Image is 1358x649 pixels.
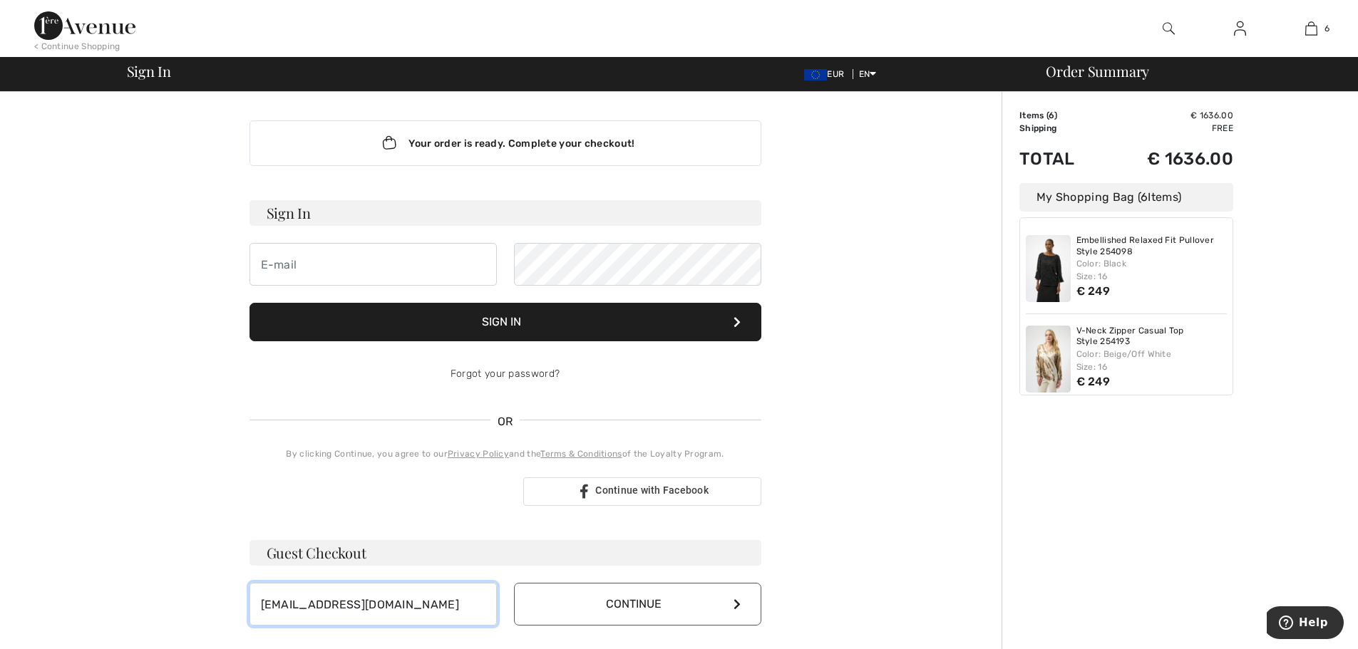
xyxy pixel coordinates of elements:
img: Euro [804,69,827,81]
a: Sign In [1223,20,1257,38]
img: V-Neck Zipper Casual Top Style 254193 [1026,326,1071,393]
span: OR [490,413,520,430]
a: 6 [1276,20,1346,37]
iframe: Opens a widget where you can find more information [1267,606,1344,642]
a: Forgot your password? [451,368,560,380]
div: Color: Black Size: 16 [1076,257,1228,283]
td: € 1636.00 [1103,109,1233,122]
input: E-mail [250,583,497,625]
a: Terms & Conditions [540,449,622,459]
span: Sign In [127,64,171,78]
td: € 1636.00 [1103,135,1233,183]
span: 6 [1049,110,1054,120]
span: EN [859,69,877,79]
div: Order Summary [1029,64,1349,78]
span: 6 [1324,22,1329,35]
img: My Bag [1305,20,1317,37]
button: Continue [514,583,761,625]
span: € 249 [1076,375,1111,388]
button: Sign In [250,303,761,341]
span: Continue with Facebook [595,484,709,496]
td: Shipping [1019,122,1103,135]
td: Items ( ) [1019,109,1103,122]
td: Total [1019,135,1103,183]
img: 1ère Avenue [34,11,135,40]
a: Continue with Facebook [523,477,761,506]
h3: Sign In [250,200,761,226]
span: 6 [1141,190,1148,204]
div: Your order is ready. Complete your checkout! [250,120,761,166]
a: V-Neck Zipper Casual Top Style 254193 [1076,326,1228,348]
div: Color: Beige/Off White Size: 16 [1076,348,1228,373]
div: My Shopping Bag ( Items) [1019,183,1233,212]
a: Privacy Policy [448,449,509,459]
a: Embellished Relaxed Fit Pullover Style 254098 [1076,235,1228,257]
img: Embellished Relaxed Fit Pullover Style 254098 [1026,235,1071,302]
div: < Continue Shopping [34,40,120,53]
iframe: Sign in with Google Button [242,476,519,507]
img: My Info [1234,20,1246,37]
td: Free [1103,122,1233,135]
input: E-mail [250,243,497,286]
span: EUR [804,69,850,79]
span: € 249 [1076,284,1111,298]
div: By clicking Continue, you agree to our and the of the Loyalty Program. [250,447,761,460]
h3: Guest Checkout [250,540,761,566]
img: search the website [1163,20,1175,37]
